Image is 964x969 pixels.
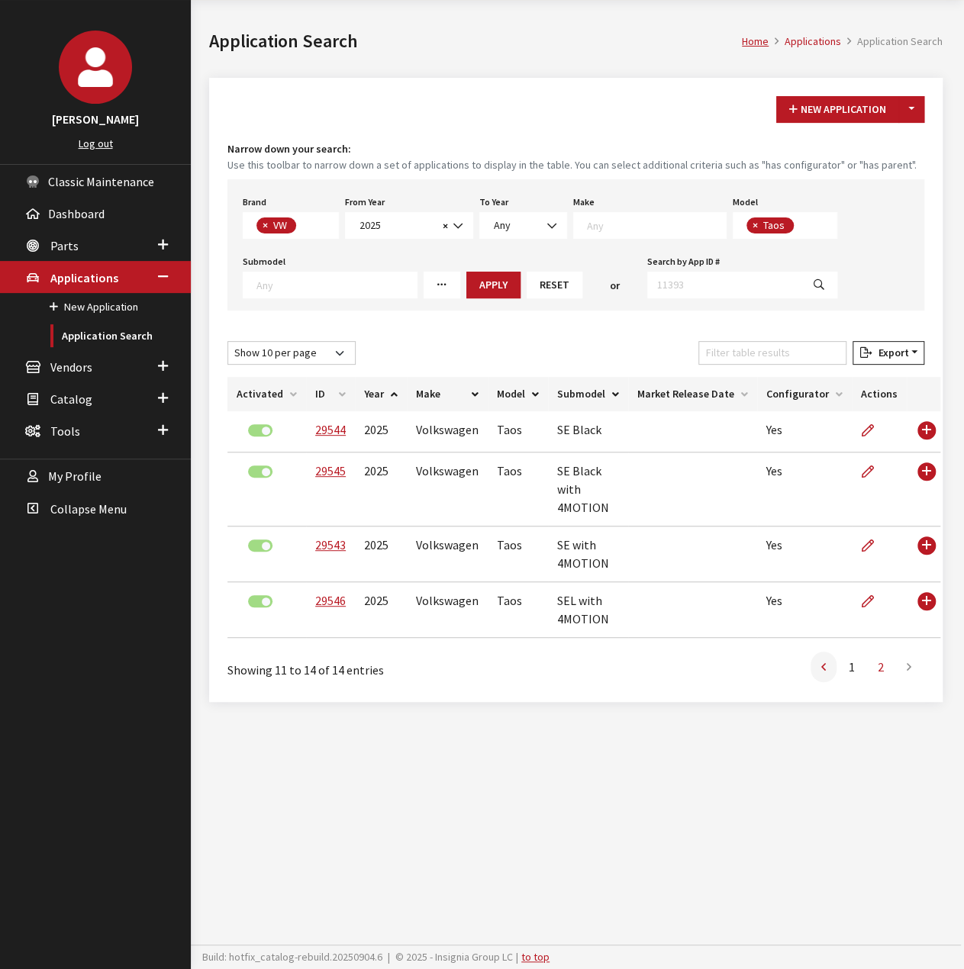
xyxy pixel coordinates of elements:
[466,272,521,298] button: Apply
[798,220,806,233] textarea: Search
[300,220,308,233] textarea: Search
[548,411,628,452] td: SE Black
[698,341,846,365] input: Filter table results
[757,582,852,638] td: Yes
[355,377,407,411] th: Year: activate to sort column ascending
[407,377,488,411] th: Make: activate to sort column ascending
[628,377,757,411] th: Market Release Date: activate to sort column ascending
[395,950,513,964] span: © 2025 - Insignia Group LC
[757,452,852,526] td: Yes
[227,157,924,173] small: Use this toolbar to narrow down a set of applications to display in the table. You can select add...
[852,377,907,411] th: Actions
[872,346,908,359] span: Export
[59,31,132,104] img: John Swartwout
[488,452,548,526] td: Taos
[48,469,102,484] span: My Profile
[527,272,582,298] button: Reset
[776,96,899,123] button: New Application
[256,278,417,291] textarea: Search
[853,341,924,365] button: Export
[256,217,272,233] button: Remove item
[438,217,448,235] button: Remove all items
[479,212,567,239] span: Any
[50,270,118,285] span: Applications
[907,526,940,582] td: Use Enter key to show more/less
[227,377,306,411] th: Activated: activate to sort column ascending
[746,217,762,233] button: Remove item
[355,582,407,638] td: 2025
[647,272,801,298] input: 11393
[355,217,438,233] span: 2025
[50,501,127,517] span: Collapse Menu
[345,195,385,209] label: From Year
[243,195,266,209] label: Brand
[256,217,296,233] li: VW
[861,411,887,449] a: Edit Application
[407,411,488,452] td: Volkswagen
[407,452,488,526] td: Volkswagen
[838,652,866,682] a: 1
[79,137,113,150] a: Log out
[573,195,595,209] label: Make
[48,206,105,221] span: Dashboard
[263,218,268,232] span: ×
[209,27,742,55] h1: Application Search
[355,411,407,452] td: 2025
[861,452,887,491] a: Edit Application
[521,950,550,964] a: to top
[907,452,940,526] td: Use Enter key to show more/less
[516,950,518,964] span: |
[315,593,346,608] a: 29546
[548,452,628,526] td: SE Black with 4MOTION
[861,526,887,565] a: Edit Application
[841,34,943,50] li: Application Search
[488,526,548,582] td: Taos
[548,582,628,638] td: SEL with 4MOTION
[50,391,92,407] span: Catalog
[488,411,548,452] td: Taos
[757,377,852,411] th: Configurator: activate to sort column ascending
[488,582,548,638] td: Taos
[769,34,841,50] li: Applications
[50,238,79,253] span: Parts
[742,34,769,48] a: Home
[746,217,794,233] li: Taos
[907,582,940,638] td: Use Enter key to show more/less
[345,212,473,239] span: 2025
[867,652,895,682] a: 2
[647,255,720,269] label: Search by App ID #
[488,377,548,411] th: Model: activate to sort column ascending
[494,218,511,232] span: Any
[227,141,924,157] h4: Narrow down your search:
[762,218,788,232] span: Taos
[15,110,176,128] h3: [PERSON_NAME]
[861,582,887,620] a: Edit Application
[50,423,80,439] span: Tools
[272,218,291,232] span: VW
[243,255,285,269] label: Submodel
[315,537,346,552] a: 29543
[227,650,507,679] div: Showing 11 to 14 of 14 entries
[202,950,382,964] span: Build: hotfix_catalog-rebuild.20250904.6
[587,218,726,232] textarea: Search
[50,359,92,375] span: Vendors
[407,582,488,638] td: Volkswagen
[753,218,758,232] span: ×
[757,411,852,452] td: Yes
[489,217,557,233] span: Any
[407,526,488,582] td: Volkswagen
[548,526,628,582] td: SE with 4MOTION
[388,950,390,964] span: |
[306,377,355,411] th: ID: activate to sort column ascending
[548,377,628,411] th: Submodel: activate to sort column ascending
[610,278,620,294] span: or
[733,195,758,209] label: Model
[355,452,407,526] td: 2025
[315,422,346,437] a: 29544
[907,411,940,452] td: Use Enter key to show more/less
[443,219,448,233] span: ×
[315,463,346,478] a: 29545
[355,526,407,582] td: 2025
[757,526,852,582] td: Yes
[48,174,154,189] span: Classic Maintenance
